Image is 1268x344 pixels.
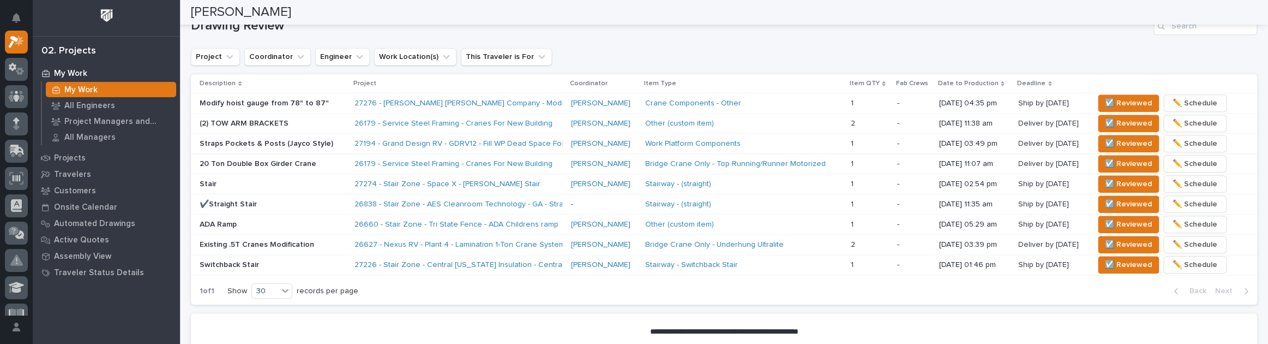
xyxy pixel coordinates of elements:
[200,119,346,128] p: (2) TOW ARM BRACKETS
[64,85,98,95] p: My Work
[645,180,711,189] a: Stairway - (straight)
[1163,175,1227,193] button: ✏️ Schedule
[939,139,1009,149] p: [DATE] 03:49 pm
[1018,198,1071,209] p: Ship by [DATE]
[571,99,630,108] a: [PERSON_NAME]
[1017,78,1045,90] p: Deadline
[191,278,223,305] p: 1 of 1
[1173,117,1217,130] span: ✏️ Schedule
[354,200,594,209] a: 26838 - Stair Zone - AES Cleanroom Technology - GA - Straight Stair
[570,78,608,90] p: Coordinator
[571,159,630,169] a: [PERSON_NAME]
[1153,17,1257,35] input: Search
[897,159,930,169] p: -
[244,48,311,66] button: Coordinator
[850,177,855,189] p: 1
[897,139,930,149] p: -
[1018,238,1081,250] p: Deliver by [DATE]
[1018,258,1071,270] p: Ship by [DATE]
[54,153,86,163] p: Projects
[850,238,857,250] p: 2
[1098,135,1159,152] button: ☑️ Reviewed
[191,48,240,66] button: Project
[54,170,91,180] p: Travelers
[354,99,617,108] a: 27276 - [PERSON_NAME] [PERSON_NAME] Company - Modify gauge to 87"
[191,254,1257,275] tr: Switchback Stair27226 - Stair Zone - Central [US_STATE] Insulation - Central [US_STATE] Insulatio...
[1105,218,1152,231] span: ☑️ Reviewed
[33,166,180,182] a: Travelers
[5,7,28,29] button: Notifications
[1098,115,1159,132] button: ☑️ Reviewed
[227,287,247,296] p: Show
[1105,157,1152,170] span: ☑️ Reviewed
[191,154,1257,174] tr: 20 Ton Double Box Girder Crane26179 - Service Steel Framing - Cranes For New Building [PERSON_NAM...
[1105,117,1152,130] span: ☑️ Reviewed
[939,220,1009,229] p: [DATE] 05:29 am
[1165,286,1211,296] button: Back
[1163,216,1227,233] button: ✏️ Schedule
[1018,177,1071,189] p: Ship by [DATE]
[939,99,1009,108] p: [DATE] 04:35 pm
[354,220,558,229] a: 26660 - Stair Zone - Tri State Fence - ADA Childrens ramp
[33,248,180,264] a: Assembly View
[191,214,1257,234] tr: ADA Ramp26660 - Stair Zone - Tri State Fence - ADA Childrens ramp [PERSON_NAME] Other (custom ite...
[850,198,855,209] p: 1
[1173,218,1217,231] span: ✏️ Schedule
[1105,258,1152,271] span: ☑️ Reviewed
[645,200,711,209] a: Stairway - (straight)
[33,182,180,199] a: Customers
[200,180,346,189] p: Stair
[1215,286,1239,296] span: Next
[896,78,928,90] p: Fab Crews
[191,93,1257,114] tr: Modify hoist gauge from 78" to 87"27276 - [PERSON_NAME] [PERSON_NAME] Company - Modify gauge to 8...
[1098,216,1159,233] button: ☑️ Reviewed
[42,82,180,97] a: My Work
[200,260,346,270] p: Switchback Stair
[353,78,376,90] p: Project
[1163,155,1227,173] button: ✏️ Schedule
[33,65,180,81] a: My Work
[897,119,930,128] p: -
[1163,256,1227,274] button: ✏️ Schedule
[64,101,115,111] p: All Engineers
[645,99,741,108] a: Crane Components - Other
[354,119,552,128] a: 26179 - Service Steel Framing - Cranes For New Building
[1105,137,1152,150] span: ☑️ Reviewed
[54,235,109,245] p: Active Quotes
[1163,236,1227,253] button: ✏️ Schedule
[850,97,855,108] p: 1
[200,99,346,108] p: Modify hoist gauge from 78" to 87"
[571,200,636,209] p: -
[64,133,116,143] p: All Managers
[33,232,180,248] a: Active Quotes
[645,240,784,250] a: Bridge Crane Only - Underhung Ultralite
[571,139,630,149] a: [PERSON_NAME]
[1163,115,1227,132] button: ✏️ Schedule
[897,200,930,209] p: -
[1105,177,1152,191] span: ☑️ Reviewed
[850,218,855,229] p: 1
[354,139,605,149] a: 27194 - Grand Design RV - GDRV12 - Fill WP Dead Space For Short Units
[42,129,180,145] a: All Managers
[191,234,1257,254] tr: Existing .5T Cranes Modification26627 - Nexus RV - Plant 4 - Lamination 1-Ton Crane System [PERSO...
[252,286,278,297] div: 30
[571,119,630,128] a: [PERSON_NAME]
[200,200,346,209] p: ✔️Straight Stair
[54,268,144,278] p: Traveler Status Details
[1018,97,1071,108] p: Ship by [DATE]
[571,240,630,250] a: [PERSON_NAME]
[374,48,456,66] button: Work Location(s)
[1098,195,1159,213] button: ☑️ Reviewed
[200,220,346,229] p: ADA Ramp
[645,220,714,229] a: Other (custom item)
[64,117,172,127] p: Project Managers and Engineers
[191,194,1257,214] tr: ✔️Straight Stair26838 - Stair Zone - AES Cleanroom Technology - GA - Straight Stair -Stairway - (...
[200,78,236,90] p: Description
[645,119,714,128] a: Other (custom item)
[97,5,117,26] img: Workspace Logo
[461,48,552,66] button: This Traveler is For
[1098,236,1159,253] button: ☑️ Reviewed
[1183,286,1206,296] span: Back
[850,258,855,270] p: 1
[354,159,552,169] a: 26179 - Service Steel Framing - Cranes For New Building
